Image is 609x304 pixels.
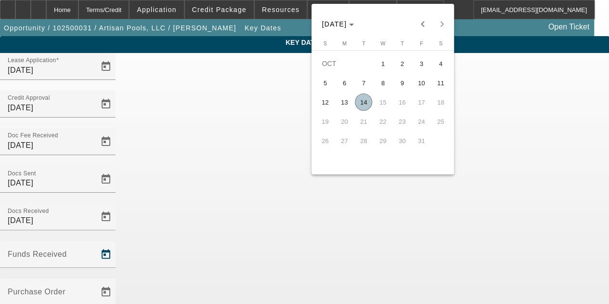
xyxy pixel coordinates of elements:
[355,113,372,130] span: 21
[336,132,353,149] span: 27
[362,40,365,46] span: T
[373,73,392,93] button: October 8, 2025
[380,40,385,46] span: W
[413,55,430,72] span: 3
[373,54,392,73] button: October 1, 2025
[315,93,335,112] button: October 12, 2025
[401,40,404,46] span: T
[324,40,327,46] span: S
[392,73,412,93] button: October 9, 2025
[431,54,450,73] button: October 4, 2025
[392,93,412,112] button: October 16, 2025
[336,113,353,130] span: 20
[412,73,431,93] button: October 10, 2025
[354,112,373,131] button: October 21, 2025
[335,73,354,93] button: October 6, 2025
[355,93,372,111] span: 14
[374,93,391,111] span: 15
[355,132,372,149] span: 28
[393,74,411,92] span: 9
[316,74,334,92] span: 5
[374,74,391,92] span: 8
[336,93,353,111] span: 13
[335,131,354,150] button: October 27, 2025
[413,132,430,149] span: 31
[315,54,373,73] td: OCT
[354,93,373,112] button: October 14, 2025
[316,93,334,111] span: 12
[413,113,430,130] span: 24
[322,20,347,28] span: [DATE]
[413,14,432,34] button: Previous month
[373,93,392,112] button: October 15, 2025
[431,93,450,112] button: October 18, 2025
[432,93,449,111] span: 18
[373,112,392,131] button: October 22, 2025
[432,113,449,130] span: 25
[315,131,335,150] button: October 26, 2025
[354,73,373,93] button: October 7, 2025
[373,131,392,150] button: October 29, 2025
[318,15,358,33] button: Choose month and year
[412,131,431,150] button: October 31, 2025
[355,74,372,92] span: 7
[374,113,391,130] span: 22
[413,93,430,111] span: 17
[432,55,449,72] span: 4
[393,113,411,130] span: 23
[432,74,449,92] span: 11
[335,93,354,112] button: October 13, 2025
[342,40,347,46] span: M
[354,131,373,150] button: October 28, 2025
[315,73,335,93] button: October 5, 2025
[316,132,334,149] span: 26
[393,132,411,149] span: 30
[393,93,411,111] span: 16
[431,112,450,131] button: October 25, 2025
[374,132,391,149] span: 29
[392,54,412,73] button: October 2, 2025
[316,113,334,130] span: 19
[412,54,431,73] button: October 3, 2025
[412,93,431,112] button: October 17, 2025
[392,131,412,150] button: October 30, 2025
[335,112,354,131] button: October 20, 2025
[431,73,450,93] button: October 11, 2025
[393,55,411,72] span: 2
[392,112,412,131] button: October 23, 2025
[315,112,335,131] button: October 19, 2025
[439,40,442,46] span: S
[374,55,391,72] span: 1
[413,74,430,92] span: 10
[412,112,431,131] button: October 24, 2025
[336,74,353,92] span: 6
[420,40,423,46] span: F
